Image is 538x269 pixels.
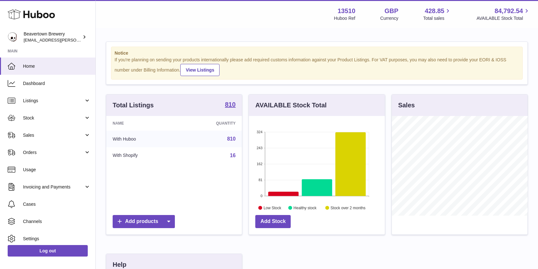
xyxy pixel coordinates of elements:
[255,215,291,228] a: Add Stock
[106,131,179,147] td: With Huboo
[338,7,355,15] strong: 13510
[8,32,17,42] img: kit.lowe@beavertownbrewery.co.uk
[23,63,91,69] span: Home
[24,37,128,42] span: [EMAIL_ADDRESS][PERSON_NAME][DOMAIN_NAME]
[398,101,415,110] h3: Sales
[8,245,88,257] a: Log out
[225,101,235,109] a: 810
[259,178,263,182] text: 81
[180,64,220,76] a: View Listings
[113,101,154,110] h3: Total Listings
[106,147,179,164] td: With Shopify
[230,153,236,158] a: 16
[294,205,317,210] text: Healthy stock
[23,98,84,104] span: Listings
[23,81,91,87] span: Dashboard
[23,184,84,190] span: Invoicing and Payments
[264,205,281,210] text: Low Stock
[23,132,84,138] span: Sales
[476,15,530,21] span: AVAILABLE Stock Total
[23,167,91,173] span: Usage
[23,150,84,156] span: Orders
[476,7,530,21] a: 84,792.54 AVAILABLE Stock Total
[257,146,262,150] text: 243
[113,215,175,228] a: Add products
[115,50,519,56] strong: Notice
[257,162,262,166] text: 162
[23,201,91,207] span: Cases
[179,116,242,131] th: Quantity
[106,116,179,131] th: Name
[255,101,326,110] h3: AVAILABLE Stock Total
[261,194,263,198] text: 0
[385,7,398,15] strong: GBP
[23,115,84,121] span: Stock
[380,15,399,21] div: Currency
[23,219,91,225] span: Channels
[24,31,81,43] div: Beavertown Brewery
[113,260,126,269] h3: Help
[331,205,365,210] text: Stock over 2 months
[425,7,444,15] span: 428.85
[334,15,355,21] div: Huboo Ref
[227,136,236,142] a: 810
[257,130,262,134] text: 324
[495,7,523,15] span: 84,792.54
[423,15,452,21] span: Total sales
[423,7,452,21] a: 428.85 Total sales
[115,57,519,76] div: If you're planning on sending your products internationally please add required customs informati...
[23,236,91,242] span: Settings
[225,101,235,108] strong: 810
